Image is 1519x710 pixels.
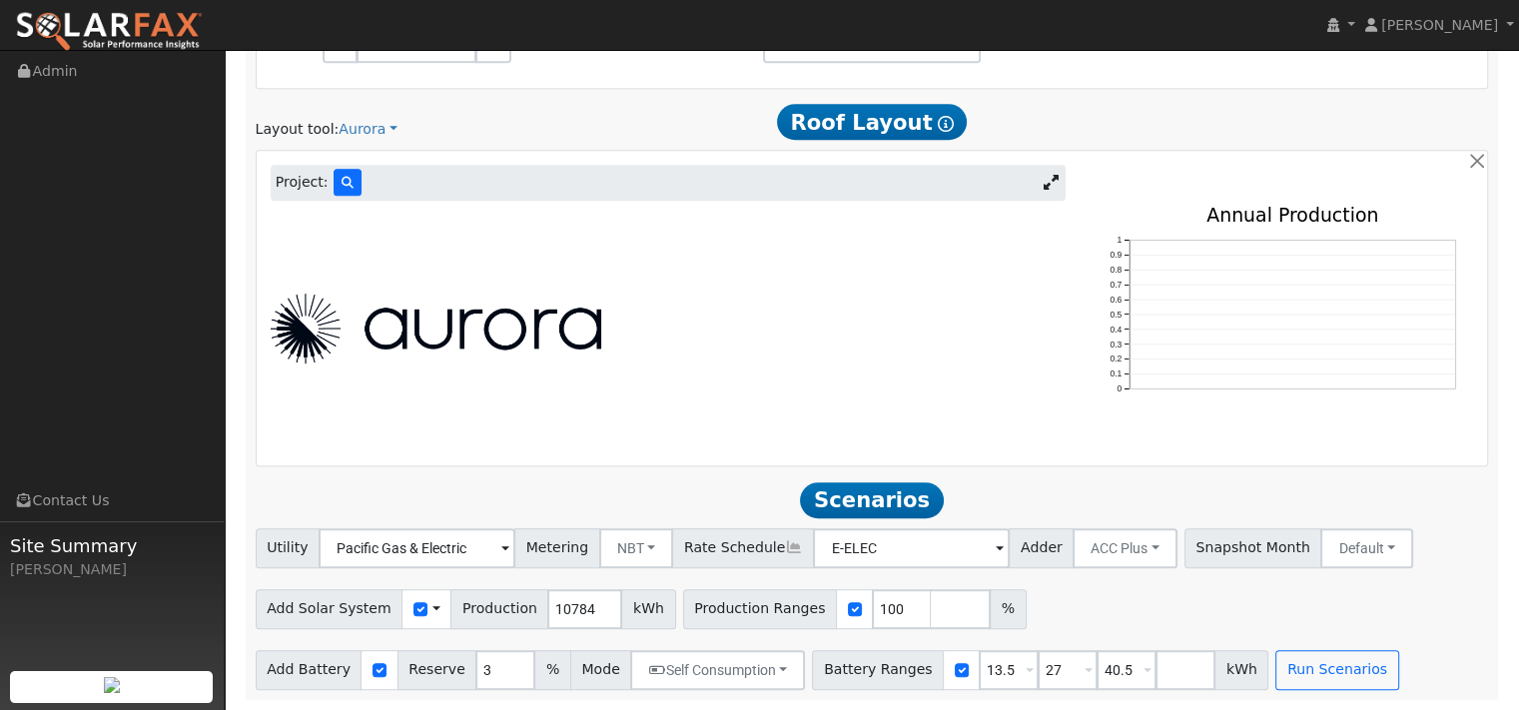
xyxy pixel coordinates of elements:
text: 0.6 [1110,295,1122,305]
span: Project: [276,172,329,193]
img: SolarFax [15,11,203,53]
a: Aurora [339,119,397,140]
span: % [534,650,570,690]
span: Battery Ranges [812,650,944,690]
text: 1 [1117,235,1122,245]
span: Site Summary [10,532,214,559]
div: [PERSON_NAME] [10,559,214,580]
text: 0.2 [1110,354,1122,363]
input: Select a Utility [319,528,515,568]
span: Adder [1009,528,1074,568]
span: % [990,589,1026,629]
text: Annual Production [1206,203,1379,225]
span: Snapshot Month [1184,528,1322,568]
span: kWh [621,589,675,629]
span: Layout tool: [256,121,340,137]
a: Expand Aurora window [1037,168,1066,198]
button: Self Consumption [630,650,805,690]
span: Reserve [397,650,477,690]
span: Add Solar System [256,589,403,629]
span: Roof Layout [777,104,968,140]
span: Scenarios [800,482,943,518]
span: Add Battery [256,650,363,690]
input: Select a Rate Schedule [813,528,1010,568]
text: 0.7 [1110,280,1122,290]
img: retrieve [104,677,120,693]
button: Default [1320,528,1413,568]
img: Aurora Logo [271,294,601,363]
text: 0.8 [1110,265,1122,275]
button: NBT [599,528,674,568]
span: Utility [256,528,321,568]
span: Production [450,589,548,629]
text: 0 [1117,383,1122,393]
span: Rate Schedule [672,528,814,568]
span: Production Ranges [683,589,837,629]
text: 0.9 [1110,250,1122,260]
span: Mode [570,650,631,690]
text: 0.5 [1110,310,1122,320]
span: Metering [514,528,600,568]
text: 0.4 [1110,324,1122,334]
i: Show Help [938,116,954,132]
text: 0.3 [1110,339,1122,349]
span: [PERSON_NAME] [1381,17,1498,33]
button: ACC Plus [1073,528,1177,568]
text: 0.1 [1110,368,1122,378]
span: kWh [1214,650,1268,690]
button: Run Scenarios [1275,650,1398,690]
